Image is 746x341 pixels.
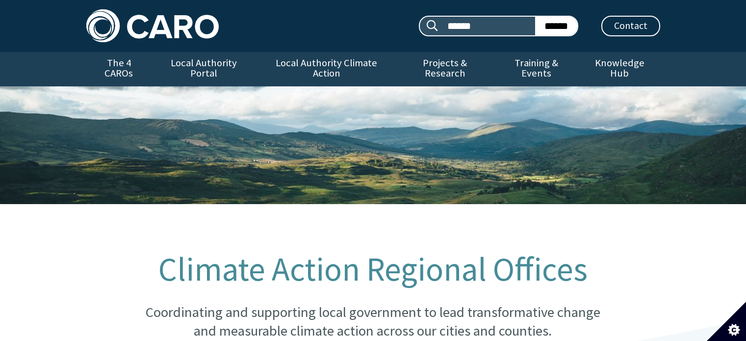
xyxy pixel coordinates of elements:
button: Set cookie preferences [707,302,746,341]
a: Knowledge Hub [579,52,660,86]
img: Caro logo [86,9,219,42]
a: Contact [601,16,660,36]
h1: Climate Action Regional Offices [135,251,611,288]
p: Coordinating and supporting local government to lead transformative change and measurable climate... [135,303,611,340]
a: Projects & Research [396,52,493,86]
a: Local Authority Climate Action [257,52,396,86]
a: The 4 CAROs [86,52,152,86]
a: Training & Events [493,52,579,86]
a: Local Authority Portal [152,52,257,86]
